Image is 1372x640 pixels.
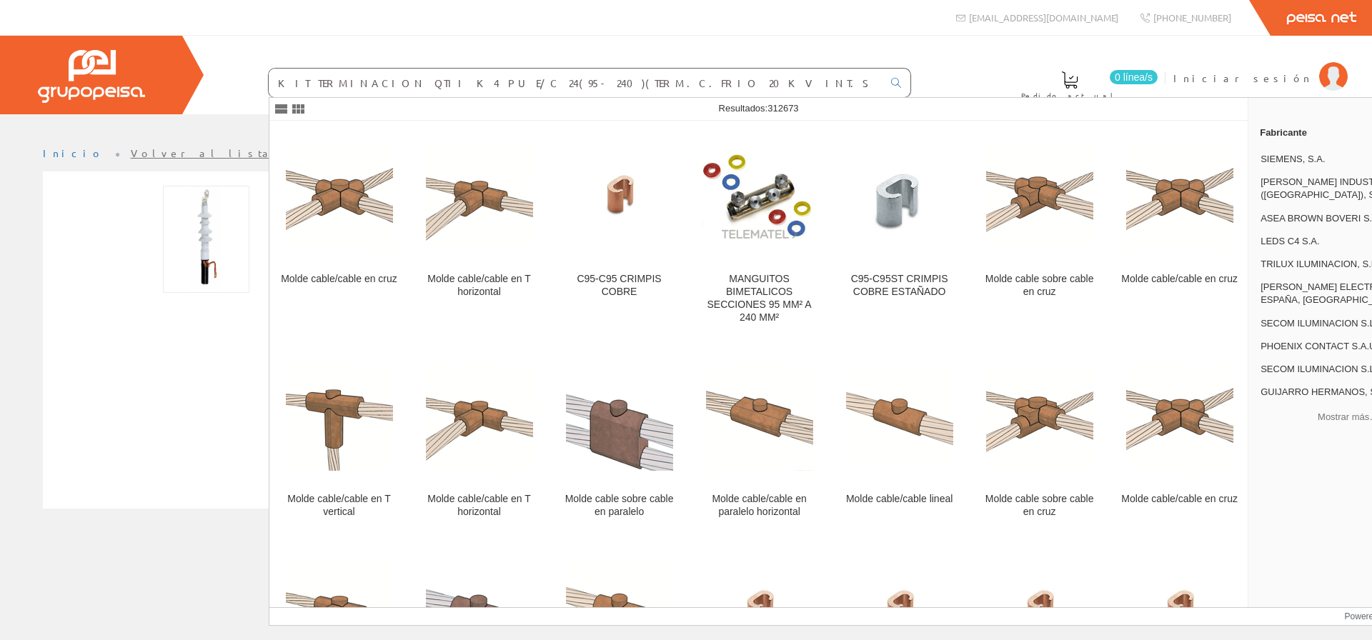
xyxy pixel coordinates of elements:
[767,103,798,114] span: 312673
[281,273,397,286] div: Molde cable/cable en cruz
[970,121,1109,341] a: Molde cable sobre cable en cruz Molde cable sobre cable en cruz
[1110,70,1158,84] span: 0 línea/s
[426,144,533,251] img: Molde cable/cable en T horizontal
[986,364,1093,471] img: Molde cable sobre cable en cruz
[421,273,537,299] div: Molde cable/cable en T horizontal
[269,341,409,535] a: Molde cable/cable en T vertical Molde cable/cable en T vertical
[690,341,829,535] a: Molde cable/cable en paralelo horizontal Molde cable/cable en paralelo horizontal
[1110,121,1249,341] a: Molde cable/cable en cruz Molde cable/cable en cruz
[986,144,1093,251] img: Molde cable sobre cable en cruz
[719,103,799,114] span: Resultados:
[969,11,1118,24] span: [EMAIL_ADDRESS][DOMAIN_NAME]
[1173,71,1312,85] span: Iniciar sesión
[561,493,677,519] div: Molde cable sobre cable en paralelo
[1126,364,1233,471] img: Molde cable/cable en cruz
[1021,89,1118,103] span: Pedido actual
[1153,11,1231,24] span: [PHONE_NUMBER]
[981,273,1098,299] div: Molde cable sobre cable en cruz
[1121,273,1238,286] div: Molde cable/cable en cruz
[830,121,969,341] a: C95-C95ST CRIMPIS COBRE ESTAÑADO C95-C95ST CRIMPIS COBRE ESTAÑADO
[701,273,817,324] div: MANGUITOS BIMETALICOS SECCIONES 95 MM² A 240 MM²
[830,341,969,535] a: Molde cable/cable lineal Molde cable/cable lineal
[561,273,677,299] div: C95-C95 CRIMPIS COBRE
[841,273,958,299] div: C95-C95ST CRIMPIS COBRE ESTAÑADO
[131,146,413,159] a: Volver al listado de productos
[841,493,958,506] div: Molde cable/cable lineal
[1121,493,1238,506] div: Molde cable/cable en cruz
[550,341,689,535] a: Molde cable sobre cable en paralelo Molde cable sobre cable en paralelo
[690,121,829,341] a: MANGUITOS BIMETALICOS SECCIONES 95 MM² A 240 MM² MANGUITOS BIMETALICOS SECCIONES 95 MM² A 240 MM²
[38,50,145,103] img: Grupo Peisa
[43,146,104,159] a: Inicio
[409,341,549,535] a: Molde cable/cable en T horizontal Molde cable/cable en T horizontal
[841,154,958,241] img: C95-C95ST CRIMPIS COBRE ESTAÑADO
[550,121,689,341] a: C95-C95 CRIMPIS COBRE C95-C95 CRIMPIS COBRE
[269,69,883,97] input: Buscar ...
[706,364,813,471] img: Molde cable/cable en paralelo horizontal
[269,121,409,341] a: Molde cable/cable en cruz Molde cable/cable en cruz
[286,364,393,471] img: Molde cable/cable en T vertical
[1173,59,1348,73] a: Iniciar sesión
[286,144,393,251] img: Molde cable/cable en cruz
[846,364,953,471] img: Molde cable/cable lineal
[981,493,1098,519] div: Molde cable sobre cable en cruz
[561,154,677,241] img: C95-C95 CRIMPIS COBRE
[1126,144,1233,251] img: Molde cable/cable en cruz
[701,154,817,241] img: MANGUITOS BIMETALICOS SECCIONES 95 MM² A 240 MM²
[163,186,249,293] img: Foto artículo Kit QTII K4 Pu E_c (95-240mm) Interior C_terminal 3 Fases (120.54176072235x150)
[409,121,549,341] a: Molde cable/cable en T horizontal Molde cable/cable en T horizontal
[426,364,533,471] img: Molde cable/cable en T horizontal
[1110,341,1249,535] a: Molde cable/cable en cruz Molde cable/cable en cruz
[566,364,673,471] img: Molde cable sobre cable en paralelo
[421,493,537,519] div: Molde cable/cable en T horizontal
[701,493,817,519] div: Molde cable/cable en paralelo horizontal
[281,493,397,519] div: Molde cable/cable en T vertical
[970,341,1109,535] a: Molde cable sobre cable en cruz Molde cable sobre cable en cruz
